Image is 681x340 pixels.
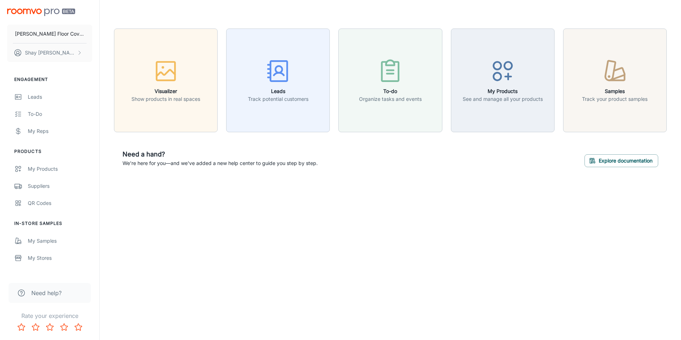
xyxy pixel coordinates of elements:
button: SamplesTrack your product samples [563,29,667,132]
h6: Samples [582,87,648,95]
div: My Products [28,165,92,173]
button: My ProductsSee and manage all your products [451,29,555,132]
a: My ProductsSee and manage all your products [451,76,555,83]
button: VisualizerShow products in real spaces [114,29,218,132]
div: Suppliers [28,182,92,190]
h6: Need a hand? [123,149,318,159]
a: To-doOrganize tasks and events [338,76,442,83]
p: See and manage all your products [463,95,543,103]
button: Explore documentation [584,154,658,167]
h6: Visualizer [131,87,200,95]
h6: My Products [463,87,543,95]
button: To-doOrganize tasks and events [338,29,442,132]
p: We're here for you—and we've added a new help center to guide you step by step. [123,159,318,167]
div: My Reps [28,127,92,135]
img: Roomvo PRO Beta [7,9,75,16]
h6: To-do [359,87,422,95]
p: [PERSON_NAME] Floor Covering [15,30,84,38]
p: Shay [PERSON_NAME] [25,49,75,57]
a: LeadsTrack potential customers [226,76,330,83]
button: LeadsTrack potential customers [226,29,330,132]
a: SamplesTrack your product samples [563,76,667,83]
h6: Leads [248,87,308,95]
a: Explore documentation [584,157,658,164]
div: To-do [28,110,92,118]
div: QR Codes [28,199,92,207]
div: Leads [28,93,92,101]
p: Show products in real spaces [131,95,200,103]
p: Track your product samples [582,95,648,103]
button: [PERSON_NAME] Floor Covering [7,25,92,43]
p: Track potential customers [248,95,308,103]
p: Organize tasks and events [359,95,422,103]
button: Shay [PERSON_NAME] [7,43,92,62]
